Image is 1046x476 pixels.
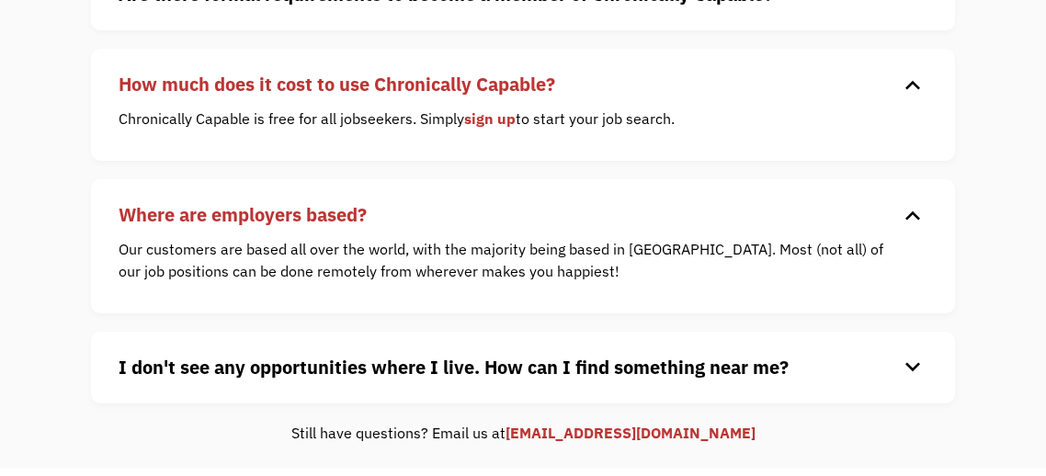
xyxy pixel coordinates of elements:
[119,202,367,227] strong: Where are employers based?
[464,109,516,128] a: sign up
[119,72,555,96] strong: How much does it cost to use Chronically Capable?
[119,238,900,282] p: Our customers are based all over the world, with the majority being based in [GEOGRAPHIC_DATA]. M...
[119,108,900,130] p: Chronically Capable is free for all jobseekers. Simply to start your job search.
[91,422,955,444] div: Still have questions? Email us at
[119,355,789,380] strong: I don't see any opportunities where I live. How can I find something near me?
[898,71,927,98] div: keyboard_arrow_down
[898,201,927,229] div: keyboard_arrow_down
[506,424,756,442] a: [EMAIL_ADDRESS][DOMAIN_NAME]
[898,354,927,381] div: keyboard_arrow_down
